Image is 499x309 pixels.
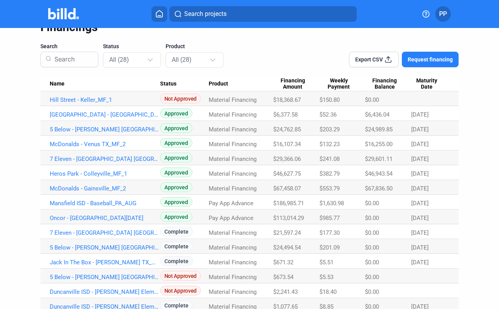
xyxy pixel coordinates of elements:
span: Approved [160,153,192,162]
span: $132.23 [319,141,340,148]
span: $46,943.54 [365,170,393,177]
span: Status [160,80,176,87]
span: $201.09 [319,244,340,251]
span: Request financing [408,56,453,63]
div: Name [50,80,160,87]
div: Product [209,80,273,87]
span: Name [50,80,65,87]
span: Approved [160,212,192,222]
a: Jack In The Box - [PERSON_NAME] TX_MF_1 [50,259,160,266]
a: Mansfield ISD - Baseball_PA_AUG [50,200,160,207]
span: $382.79 [319,170,340,177]
span: PP [439,9,447,19]
span: Pay App Advance [209,215,253,222]
span: Approved [160,138,192,148]
span: Search [40,42,58,50]
a: McDonalds - Gainsville_MF_2 [50,185,160,192]
button: Request financing [402,52,459,67]
span: [DATE] [411,215,429,222]
a: Heros Park - Colleyville_MF_1 [50,170,160,177]
span: [DATE] [411,200,429,207]
span: $24,494.54 [273,244,301,251]
span: Material Financing [209,126,256,133]
span: Export CSV [355,56,383,63]
span: Complete [160,256,193,266]
span: $985.77 [319,215,340,222]
span: $21,597.24 [273,229,301,236]
div: Status [160,80,209,87]
span: Material Financing [209,141,256,148]
mat-select-trigger: All (28) [172,56,192,63]
span: Material Financing [209,155,256,162]
span: [DATE] [411,259,429,266]
input: Search [51,49,93,70]
span: $0.00 [365,244,379,251]
span: [DATE] [411,141,429,148]
span: Material Financing [209,288,256,295]
a: [GEOGRAPHIC_DATA] - [GEOGRAPHIC_DATA] [GEOGRAPHIC_DATA] [50,111,160,118]
span: Material Financing [209,96,256,103]
span: $16,107.34 [273,141,301,148]
span: $2,241.43 [273,288,298,295]
span: [DATE] [411,229,429,236]
span: $553.79 [319,185,340,192]
span: $0.00 [365,215,379,222]
div: Weekly Payment [319,77,365,91]
span: Not Approved [160,286,201,295]
span: Financing Amount [273,77,312,91]
span: Financing Balance [365,77,404,91]
span: $5.53 [319,274,333,281]
span: Product [166,42,185,50]
a: 7 Eleven - [GEOGRAPHIC_DATA] [GEOGRAPHIC_DATA] [50,229,160,236]
button: Search projects [169,6,357,22]
span: Material Financing [209,229,256,236]
span: $0.00 [365,259,379,266]
span: Material Financing [209,244,256,251]
span: Material Financing [209,111,256,118]
span: $5.51 [319,259,333,266]
span: Approved [160,108,192,118]
span: $6,436.04 [365,111,389,118]
span: [DATE] [411,185,429,192]
span: [DATE] [411,111,429,118]
a: 5 Below - [PERSON_NAME] [GEOGRAPHIC_DATA] [50,126,160,133]
span: $52.36 [319,111,337,118]
span: Complete [160,227,193,236]
span: $0.00 [365,229,379,236]
span: $0.00 [365,288,379,295]
span: $203.29 [319,126,340,133]
span: [DATE] [411,155,429,162]
span: Complete [160,241,193,251]
span: $1,630.98 [319,200,344,207]
span: Approved [160,197,192,207]
span: $67,836.50 [365,185,393,192]
span: Material Financing [209,170,256,177]
span: Pay App Advance [209,200,253,207]
span: [DATE] [411,244,429,251]
span: $113,014.29 [273,215,304,222]
span: $24,762.85 [273,126,301,133]
span: Not Approved [160,94,201,103]
span: $241.08 [319,155,340,162]
span: $0.00 [365,200,379,207]
div: Financing Amount [273,77,319,91]
span: $0.00 [365,96,379,103]
span: $177.30 [319,229,340,236]
img: Billd Company Logo [48,8,79,19]
span: $6,377.58 [273,111,298,118]
span: $29,366.06 [273,155,301,162]
span: Product [209,80,228,87]
button: Export CSV [349,52,399,67]
span: Maturity Date [411,77,442,91]
button: PP [435,6,451,22]
a: Oncor - [GEOGRAPHIC_DATA][DATE] [50,215,160,222]
span: Weekly Payment [319,77,358,91]
a: Duncanville ISD - [PERSON_NAME] Elementry_MF_1 [50,288,160,295]
a: 7 Eleven - [GEOGRAPHIC_DATA] [GEOGRAPHIC_DATA] [50,155,160,162]
a: 5 Below - [PERSON_NAME] [GEOGRAPHIC_DATA] [50,244,160,251]
span: $150.80 [319,96,340,103]
span: Approved [160,168,192,177]
span: $18,368.67 [273,96,301,103]
span: $67,458.07 [273,185,301,192]
span: Status [103,42,119,50]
